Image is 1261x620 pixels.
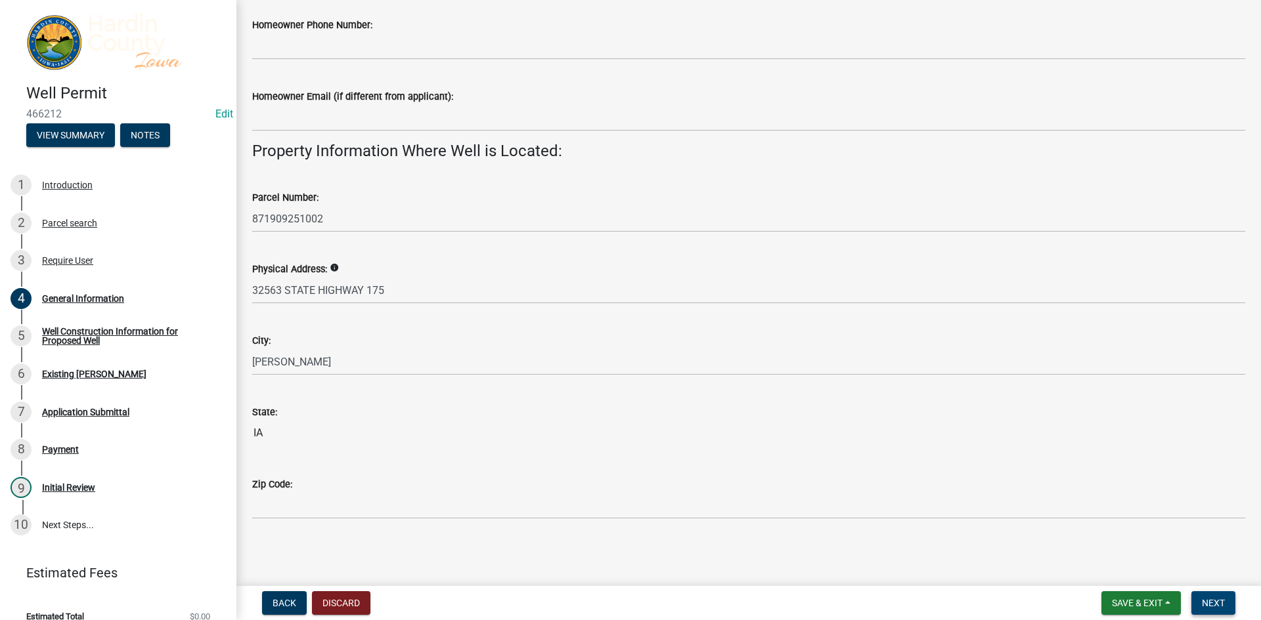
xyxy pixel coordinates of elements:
[312,591,370,615] button: Discard
[42,445,79,454] div: Payment
[42,369,146,379] div: Existing [PERSON_NAME]
[273,598,296,608] span: Back
[215,108,233,120] a: Edit
[42,218,97,228] div: Parcel search
[262,591,307,615] button: Back
[120,131,170,142] wm-modal-confirm: Notes
[1101,591,1181,615] button: Save & Exit
[11,325,32,346] div: 5
[11,213,32,234] div: 2
[11,250,32,271] div: 3
[42,407,129,417] div: Application Submittal
[26,14,215,70] img: Hardin County, Iowa
[11,560,215,586] a: Estimated Fees
[11,477,32,498] div: 9
[1191,591,1235,615] button: Next
[11,514,32,535] div: 10
[11,402,32,423] div: 7
[26,123,115,147] button: View Summary
[120,123,170,147] button: Notes
[252,480,292,489] label: Zip Code:
[42,180,93,190] div: Introduction
[11,288,32,309] div: 4
[26,84,226,103] h4: Well Permit
[330,263,339,272] i: info
[42,294,124,303] div: General Information
[42,483,95,492] div: Initial Review
[252,337,271,346] label: City:
[215,108,233,120] wm-modal-confirm: Edit Application Number
[26,108,210,120] span: 466212
[26,131,115,142] wm-modal-confirm: Summary
[11,175,32,196] div: 1
[42,256,93,265] div: Require User
[252,194,319,203] label: Parcel Number:
[252,142,1245,161] h4: Property Information Where Well is Located:
[252,265,327,274] label: Physical Address:
[1112,598,1162,608] span: Save & Exit
[252,21,372,30] label: Homeowner Phone Number:
[11,363,32,384] div: 6
[252,93,453,102] label: Homeowner Email (if different from applicant):
[11,439,32,460] div: 8
[252,408,277,417] label: State:
[42,327,215,345] div: Well Construction Information for Proposed Well
[1202,598,1225,608] span: Next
